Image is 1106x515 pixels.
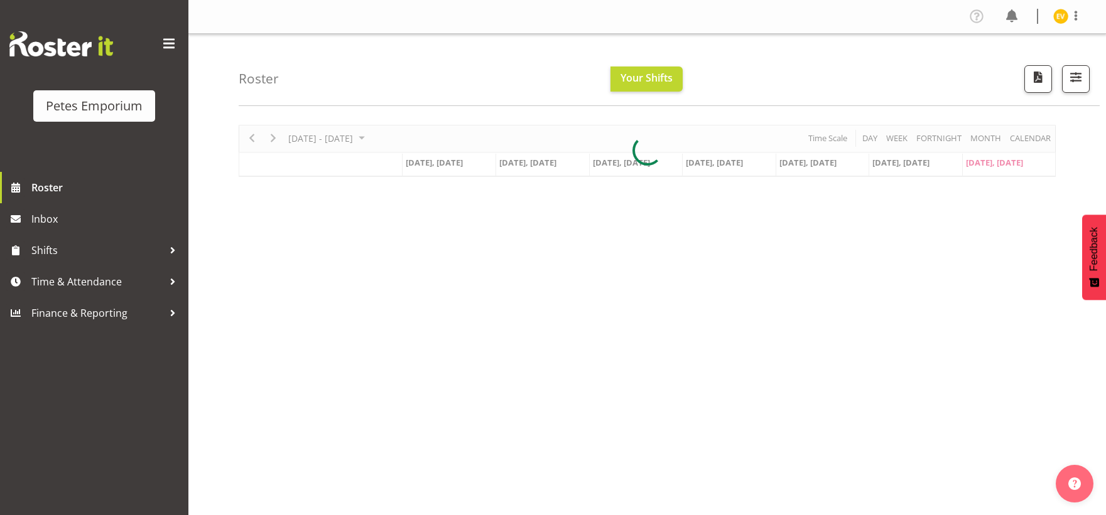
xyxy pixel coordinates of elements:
[31,178,182,197] span: Roster
[1053,9,1068,24] img: eva-vailini10223.jpg
[1068,477,1081,490] img: help-xxl-2.png
[31,241,163,260] span: Shifts
[46,97,143,115] div: Petes Emporium
[31,272,163,291] span: Time & Attendance
[239,72,279,86] h4: Roster
[1062,65,1090,93] button: Filter Shifts
[1088,227,1100,271] span: Feedback
[621,71,673,85] span: Your Shifts
[31,304,163,322] span: Finance & Reporting
[1082,215,1106,300] button: Feedback - Show survey
[31,210,182,228] span: Inbox
[610,66,683,92] button: Your Shifts
[9,31,113,56] img: Rosterit website logo
[1024,65,1052,93] button: Download a PDF of the roster according to the set date range.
